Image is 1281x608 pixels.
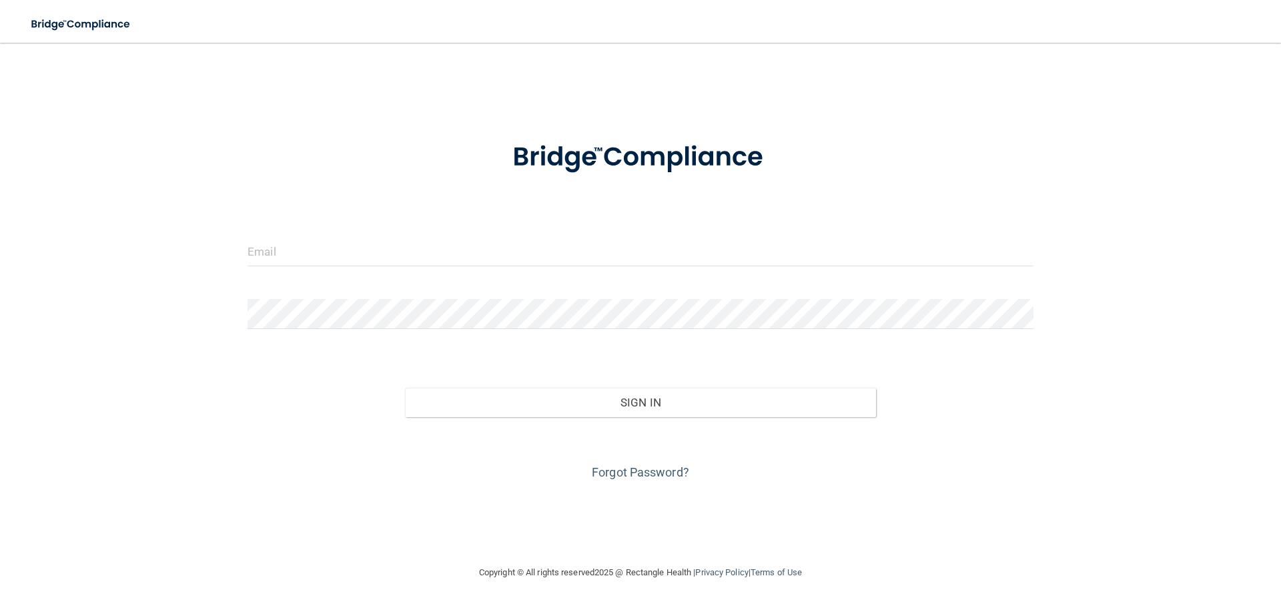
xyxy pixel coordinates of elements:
[397,551,884,594] div: Copyright © All rights reserved 2025 @ Rectangle Health | |
[485,123,796,192] img: bridge_compliance_login_screen.278c3ca4.svg
[248,236,1033,266] input: Email
[751,567,802,577] a: Terms of Use
[695,567,748,577] a: Privacy Policy
[592,465,689,479] a: Forgot Password?
[20,11,143,38] img: bridge_compliance_login_screen.278c3ca4.svg
[405,388,877,417] button: Sign In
